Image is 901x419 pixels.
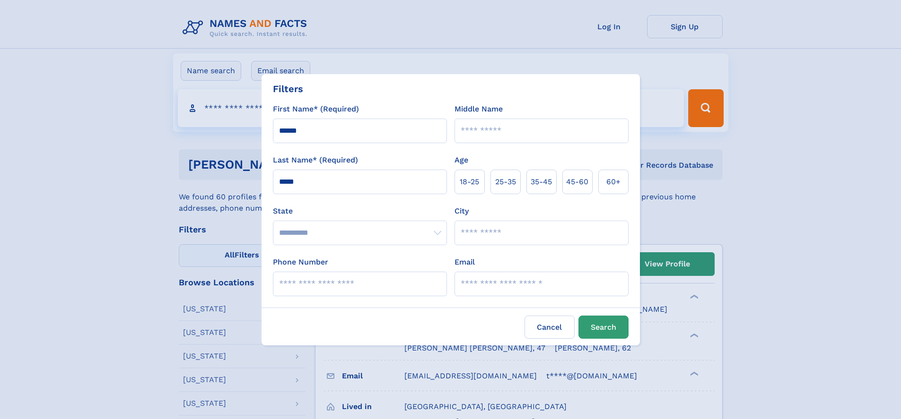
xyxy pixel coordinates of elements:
label: Phone Number [273,257,328,268]
label: Last Name* (Required) [273,154,358,166]
label: Email [455,257,475,268]
button: Search [578,316,629,339]
label: Middle Name [455,103,503,115]
label: First Name* (Required) [273,103,359,115]
span: 18‑25 [460,176,479,188]
span: 35‑45 [531,176,552,188]
label: State [273,205,447,217]
div: Filters [273,82,303,96]
label: City [455,205,469,217]
label: Age [455,154,468,166]
span: 45‑60 [566,176,588,188]
label: Cancel [525,316,575,339]
span: 25‑35 [495,176,516,188]
span: 60+ [606,176,621,188]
